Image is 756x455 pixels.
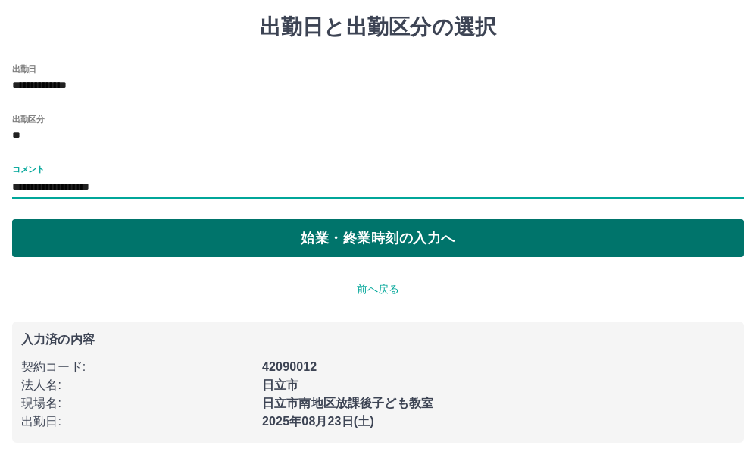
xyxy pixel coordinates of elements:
label: 出勤日 [12,63,36,74]
h1: 出勤日と出勤区分の選択 [12,14,744,40]
p: 現場名 : [21,394,253,413]
b: 42090012 [262,360,317,373]
p: 入力済の内容 [21,334,735,346]
b: 日立市南地区放課後子ども教室 [262,397,433,409]
label: 出勤区分 [12,113,44,124]
button: 始業・終業時刻の入力へ [12,219,744,257]
label: コメント [12,163,44,174]
p: 前へ戻る [12,281,744,297]
p: 出勤日 : [21,413,253,431]
p: 法人名 : [21,376,253,394]
p: 契約コード : [21,358,253,376]
b: 2025年08月23日(土) [262,415,374,428]
b: 日立市 [262,378,298,391]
